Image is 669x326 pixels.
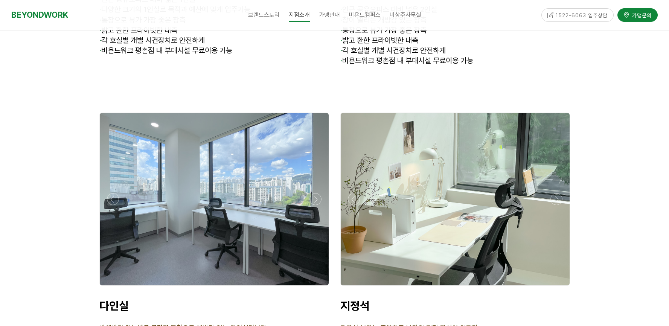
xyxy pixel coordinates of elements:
[99,26,177,35] span: 밝고 환한 프라이빗한 내측
[244,6,284,24] a: 브랜드스토리
[630,11,652,18] span: 가맹문의
[340,46,342,55] strong: ·
[99,46,101,55] strong: ·
[99,26,101,35] strong: ·
[248,11,280,18] span: 브랜드스토리
[340,36,418,45] span: 밝고 환한 프라이빗한 내측
[617,8,658,21] a: 가맹문의
[340,26,342,35] strong: ·
[340,26,427,35] span: 통창으로 뷰가 가장 좋은 창측
[11,8,68,22] a: BEYONDWORK
[340,46,446,55] span: 각 호실별 개별 시건장치로 안전하게
[99,36,101,45] strong: ·
[319,11,340,18] span: 가맹안내
[284,6,314,24] a: 지점소개
[340,56,473,65] span: 비욘드워크 평촌점 내 부대시설 무료이용 가능
[340,36,342,45] strong: ·
[344,6,385,24] a: 비욘드캠퍼스
[385,6,426,24] a: 비상주사무실
[349,11,381,18] span: 비욘드캠퍼스
[99,299,129,312] span: 다인실
[340,299,370,312] span: 지정석
[289,9,310,22] span: 지점소개
[314,6,344,24] a: 가맹안내
[340,56,342,65] strong: ·
[99,46,232,55] span: 비욘드워크 평촌점 내 부대시설 무료이용 가능
[390,11,421,18] span: 비상주사무실
[99,36,205,45] span: 각 호실별 개별 시건장치로 안전하게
